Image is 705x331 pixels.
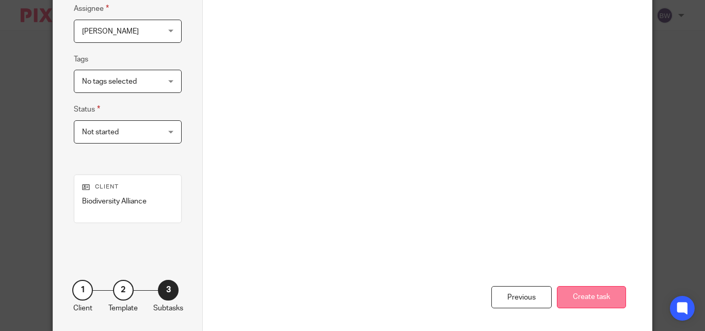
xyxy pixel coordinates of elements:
p: Client [73,303,92,313]
span: Not started [82,129,119,136]
div: 3 [158,280,179,301]
div: Previous [491,286,552,308]
label: Tags [74,54,88,65]
p: Client [82,183,173,191]
p: Template [108,303,138,313]
div: 2 [113,280,134,301]
p: Subtasks [153,303,183,313]
p: Biodiversity Alliance [82,196,173,207]
label: Status [74,103,100,115]
label: Assignee [74,3,109,14]
button: Create task [557,286,626,308]
span: [PERSON_NAME] [82,28,139,35]
div: 1 [72,280,93,301]
span: No tags selected [82,78,137,85]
